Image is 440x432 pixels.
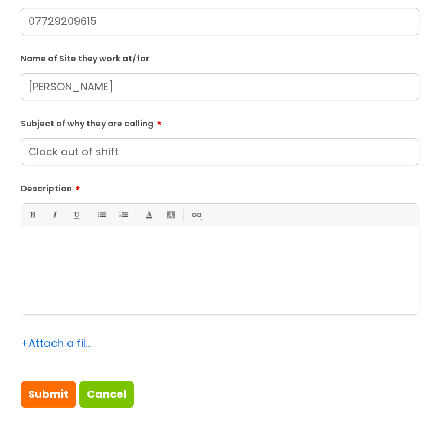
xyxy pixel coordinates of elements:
label: Subject of why they are calling [21,115,419,129]
a: Link [188,207,203,222]
a: Font Color [141,207,156,222]
label: Description [21,180,419,194]
a: 1. Ordered List (Ctrl-Shift-8) [116,207,131,222]
a: Bold (Ctrl-B) [25,207,40,222]
a: Italic (Ctrl-I) [47,207,61,222]
a: • Unordered List (Ctrl-Shift-7) [94,207,109,222]
a: Back Color [163,207,178,222]
input: Submit [21,381,76,408]
div: Attach a file [21,334,92,353]
a: Underline(Ctrl-U) [69,207,83,222]
span: + [21,336,28,350]
a: Cancel [79,381,134,408]
label: Name of Site they work at/for [21,51,419,64]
